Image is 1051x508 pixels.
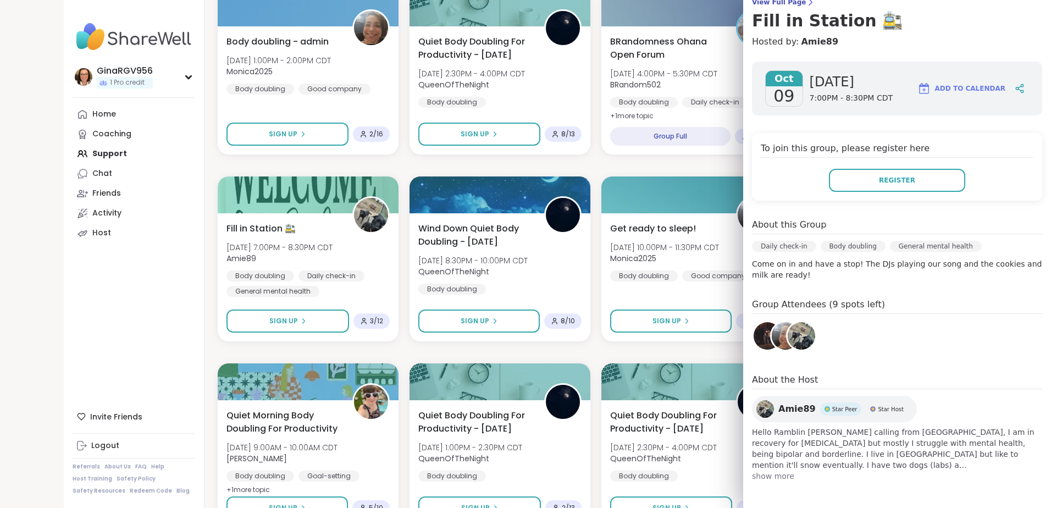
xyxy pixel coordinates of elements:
[226,471,294,482] div: Body doubling
[778,402,816,416] span: Amie89
[73,487,125,495] a: Safety Resources
[610,270,678,281] div: Body doubling
[418,284,486,295] div: Body doubling
[418,409,532,435] span: Quiet Body Doubling For Productivity - [DATE]
[418,310,540,333] button: Sign Up
[226,84,294,95] div: Body doubling
[786,321,817,351] a: Amie89
[832,405,858,413] span: Star Peer
[370,317,383,325] span: 3 / 12
[110,78,145,87] span: 1 Pro credit
[752,427,1042,471] span: Hello Ramblin [PERSON_NAME] calling from [GEOGRAPHIC_DATA], I am in recovery for [MEDICAL_DATA] b...
[610,127,731,146] div: Group Full
[461,129,489,139] span: Sign Up
[912,75,1010,102] button: Add to Calendar
[754,322,781,350] img: lyssa
[418,222,532,249] span: Wind Down Quiet Body Doubling - [DATE]
[752,218,826,231] h4: About this Group
[73,223,195,243] a: Host
[75,68,92,86] img: GinaRGV956
[73,164,195,184] a: Chat
[879,175,915,185] span: Register
[92,168,112,179] div: Chat
[917,82,931,95] img: ShareWell Logomark
[92,208,121,219] div: Activity
[610,310,732,333] button: Sign Up
[752,471,1042,482] span: show more
[546,198,580,232] img: QueenOfTheNight
[73,184,195,203] a: Friends
[176,487,190,495] a: Blog
[610,242,719,253] span: [DATE] 10:00PM - 11:30PM CDT
[226,35,329,48] span: Body doubling - admin
[97,65,153,77] div: GinaRGV956
[738,11,772,45] img: BRandom502
[298,471,359,482] div: Goal-setting
[73,436,195,456] a: Logout
[354,198,388,232] img: Amie89
[73,18,195,56] img: ShareWell Nav Logo
[610,471,678,482] div: Body doubling
[610,79,661,90] b: BRandom502
[810,93,893,104] span: 7:00PM - 8:30PM CDT
[752,373,1042,389] h4: About the Host
[870,406,876,412] img: Star Host
[73,463,100,471] a: Referrals
[610,35,724,62] span: BRandomness Ohana Open Forum
[752,396,917,422] a: Amie89Amie89Star PeerStar PeerStar HostStar Host
[546,385,580,419] img: QueenOfTheNight
[418,453,489,464] b: QueenOfTheNight
[610,409,724,435] span: Quiet Body Doubling For Productivity - [DATE]
[73,407,195,427] div: Invite Friends
[298,270,364,281] div: Daily check-in
[226,55,331,66] span: [DATE] 1:00PM - 2:00PM CDT
[130,487,172,495] a: Redeem Code
[418,35,532,62] span: Quiet Body Doubling For Productivity - [DATE]
[756,400,774,418] img: Amie89
[825,406,830,412] img: Star Peer
[752,321,783,351] a: lyssa
[561,130,575,139] span: 8 / 13
[92,109,116,120] div: Home
[752,11,1042,31] h3: Fill in Station 🚉
[73,475,112,483] a: Host Training
[890,241,982,252] div: General mental health
[610,442,717,453] span: [DATE] 2:30PM - 4:00PM CDT
[610,222,696,235] span: Get ready to sleep!
[369,130,383,139] span: 2 / 16
[117,475,156,483] a: Safety Policy
[546,11,580,45] img: QueenOfTheNight
[418,79,489,90] b: QueenOfTheNight
[91,440,119,451] div: Logout
[226,123,349,146] button: Sign Up
[92,228,111,239] div: Host
[226,270,294,281] div: Body doubling
[752,258,1042,280] p: Come on in and have a stop! The DJs playing our song and the cookies and milk are ready!
[226,442,338,453] span: [DATE] 9:00AM - 10:00AM CDT
[761,142,1033,158] h4: To join this group, please register here
[298,84,370,95] div: Good company
[269,129,297,139] span: Sign Up
[92,188,121,199] div: Friends
[354,11,388,45] img: Monica2025
[610,68,717,79] span: [DATE] 4:00PM - 5:30PM CDT
[770,321,801,351] a: Monica2025
[418,442,522,453] span: [DATE] 1:00PM - 2:30PM CDT
[226,453,287,464] b: [PERSON_NAME]
[104,463,131,471] a: About Us
[461,316,489,326] span: Sign Up
[226,409,340,435] span: Quiet Morning Body Doubling For Productivity
[772,322,799,350] img: Monica2025
[418,68,525,79] span: [DATE] 2:30PM - 4:00PM CDT
[226,66,273,77] b: Monica2025
[92,129,131,140] div: Coaching
[752,241,816,252] div: Daily check-in
[801,35,838,48] a: Amie89
[682,270,754,281] div: Good company
[226,286,319,297] div: General mental health
[226,242,333,253] span: [DATE] 7:00PM - 8:30PM CDT
[878,405,903,413] span: Star Host
[829,169,965,192] button: Register
[418,123,540,146] button: Sign Up
[73,104,195,124] a: Home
